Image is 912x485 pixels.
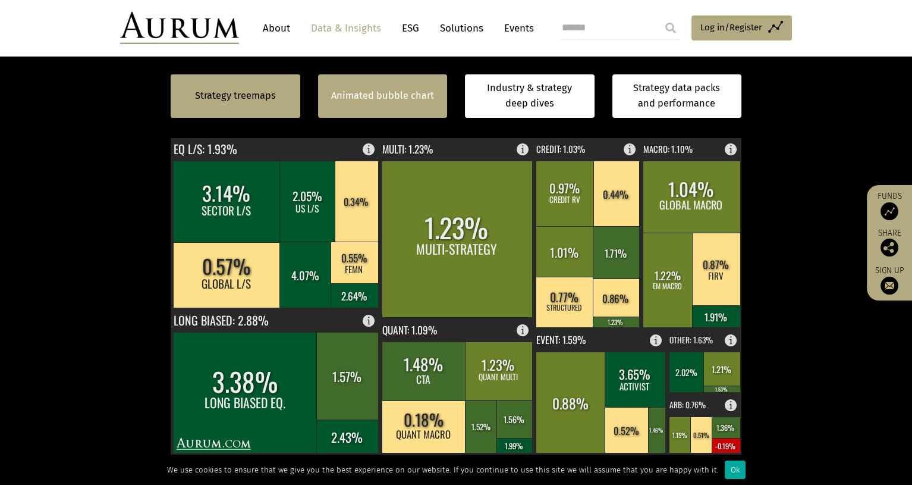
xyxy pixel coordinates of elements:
a: Solutions [434,17,489,39]
span: Log in/Register [700,20,762,35]
a: ESG [396,17,425,39]
a: Events [498,17,534,39]
div: Ok [725,461,746,479]
img: Sign up to our newsletter [880,277,898,295]
a: Strategy treemaps [195,88,276,104]
img: Aurum [120,12,239,44]
a: About [257,17,296,39]
a: Strategy data packs and performance [612,74,742,118]
a: Data & Insights [305,17,387,39]
div: Share [873,229,906,256]
a: Funds [873,191,906,220]
a: Sign up [873,265,906,295]
input: Submit [659,16,683,40]
a: Industry & strategy deep dives [465,74,595,118]
a: Animated bubble chart [331,88,434,104]
img: Share this post [880,239,898,256]
img: Access Funds [880,202,898,220]
a: Log in/Register [691,15,792,40]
